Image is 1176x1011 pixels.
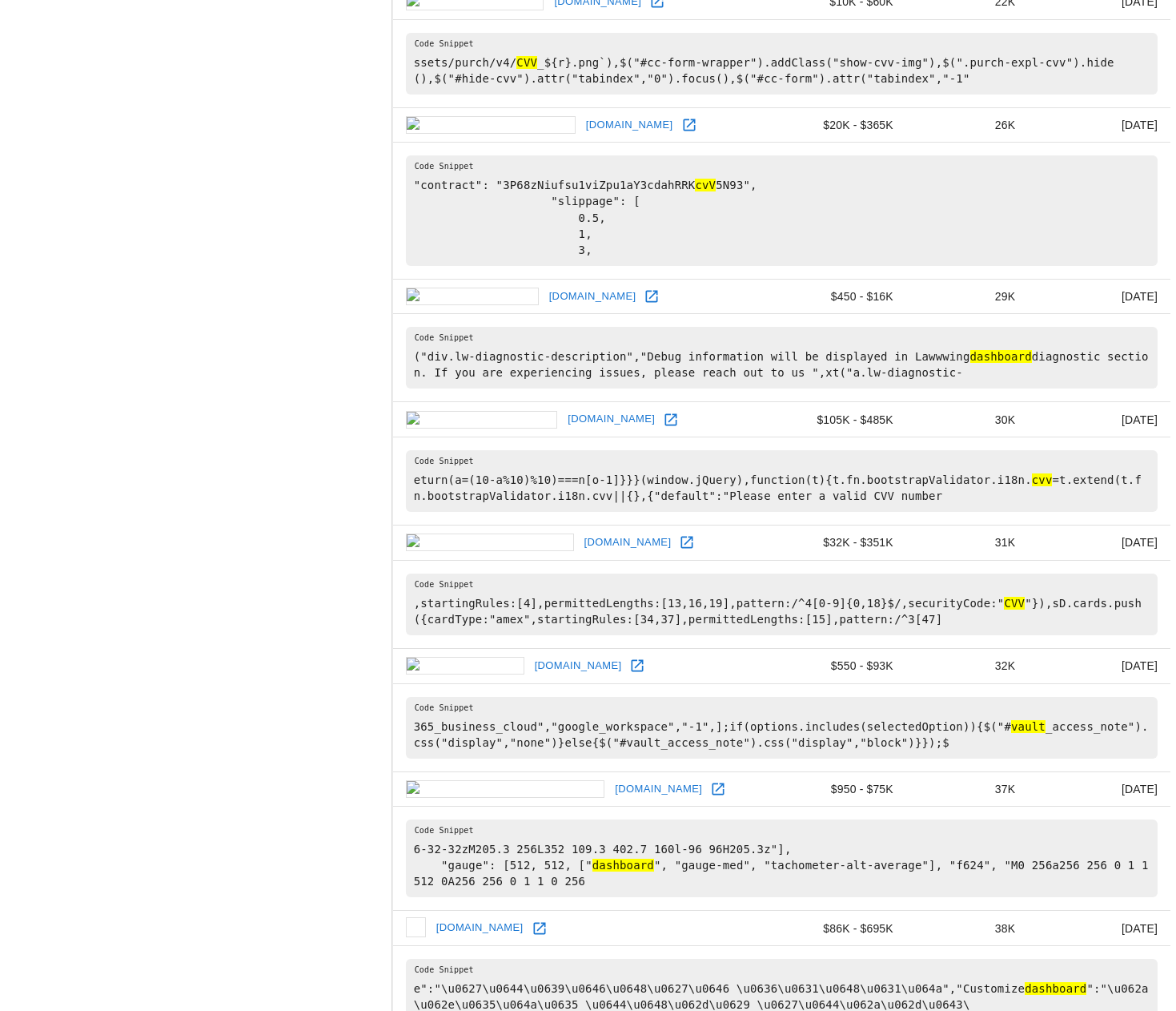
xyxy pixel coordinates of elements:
pre: eturn(a=(10-a%10)%10)===n[o-1]}}}(window.jQuery),function(t){t.fn.bootstrapValidator.i18n. =t.ext... [406,450,1158,512]
td: [DATE] [1028,402,1170,437]
td: $86K - $695K [776,911,906,946]
a: Open catwinternational.org in new window [706,777,730,801]
td: 29K [906,279,1028,314]
td: $950 - $75K [776,771,906,807]
a: [DOMAIN_NAME] [564,407,659,432]
td: 32K [906,648,1028,683]
img: catwinternational.org icon [406,780,605,798]
pre: 365_business_cloud","google_workspace","-1",];if(options.includes(selectedOption)){$("# _access_n... [406,697,1158,759]
a: [DOMAIN_NAME] [531,654,626,679]
hl: dashboard [1025,982,1086,995]
a: Open aleqt.com in new window [528,916,552,941]
td: $450 - $16K [776,279,906,314]
pre: "contract": "3P68zNiufsu1viZpu1aY3cdahRRK 5N93", "slippage": [ 0.5, 1, 3, [406,155,1158,265]
hl: vault [1011,720,1046,733]
pre: ,startingRules:[4],permittedLengths:[13,16,19],pattern:/^4[0-9]{0,18}$/,securityCode:" "}),sD.car... [406,574,1158,635]
a: [DOMAIN_NAME] [545,284,640,309]
img: kidzworld.com icon [406,411,558,429]
pre: 6-32-32zM205.3 256L352 109.3 402.7 160l-96 96H205.3z"], "gauge": [512, 512, [" ", "gauge-med", "t... [406,820,1158,897]
td: [DATE] [1028,526,1170,561]
pre: ("div.lw-diagnostic-description","Debug information will be displayed in Lawwwing diagnostic sect... [406,327,1158,389]
td: [DATE] [1028,107,1170,143]
a: Open waves.exchange in new window [677,113,701,137]
a: [DOMAIN_NAME] [432,916,528,941]
td: 38K [906,911,1028,946]
hl: CVV [516,56,537,69]
td: 26K [906,107,1028,143]
a: [DOMAIN_NAME] [582,113,677,138]
a: Open launchgood.com in new window [675,530,699,554]
td: $550 - $93K [776,648,906,683]
td: $32K - $351K [776,526,906,561]
img: aleqt.com icon [406,917,426,937]
hl: dashboard [970,350,1032,363]
img: launchgood.com icon [406,534,574,551]
td: $105K - $485K [776,402,906,437]
img: enpass.io icon [406,657,524,675]
td: [DATE] [1028,911,1170,946]
a: [DOMAIN_NAME] [611,777,706,802]
img: waves.exchange icon [406,116,576,134]
a: Open kidzworld.com in new window [659,408,683,432]
hl: cvv [1032,473,1053,486]
hl: CVV [1004,597,1025,610]
a: Open graffica.info in new window [640,284,664,308]
hl: dashboard [592,859,654,872]
td: $20K - $365K [776,107,906,143]
img: graffica.info icon [406,288,539,305]
td: 30K [906,402,1028,437]
hl: cvV [695,179,716,191]
a: [DOMAIN_NAME] [580,530,676,555]
td: [DATE] [1028,771,1170,807]
td: 37K [906,771,1028,807]
pre: ssets/purch/v4/ _${r}.png`),$("#cc-form-wrapper").addClass("show-cvv-img"),$(".purch-expl-cvv").h... [406,33,1158,95]
td: [DATE] [1028,279,1170,314]
a: Open enpass.io in new window [625,654,649,678]
td: 31K [906,526,1028,561]
td: [DATE] [1028,648,1170,683]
